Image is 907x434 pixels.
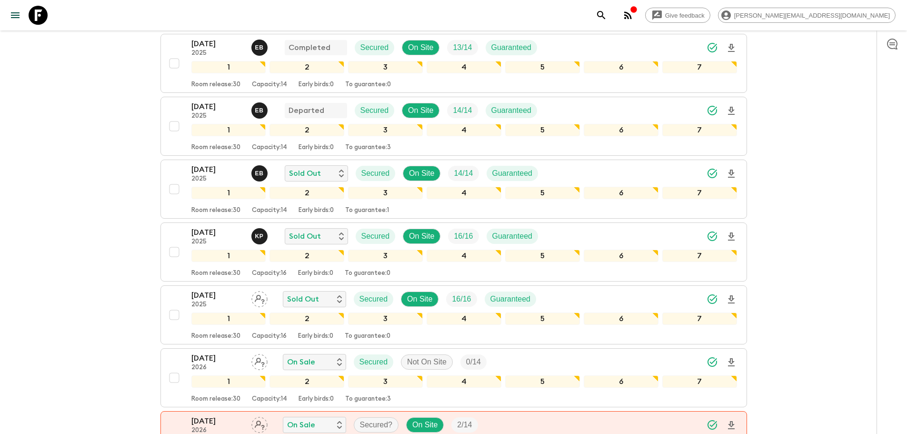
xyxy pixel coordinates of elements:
[191,101,244,112] p: [DATE]
[191,333,240,340] p: Room release: 30
[191,415,244,427] p: [DATE]
[584,124,658,136] div: 6
[160,97,747,156] button: [DATE]2025Erild BallaDepartedSecuredOn SiteTrip FillGuaranteed1234567Room release:30Capacity:14Ea...
[453,42,472,53] p: 13 / 14
[191,112,244,120] p: 2025
[446,292,477,307] div: Trip Fill
[252,395,287,403] p: Capacity: 14
[505,61,580,73] div: 5
[453,105,472,116] p: 14 / 14
[191,81,240,89] p: Room release: 30
[348,313,423,325] div: 3
[299,207,334,214] p: Early birds: 0
[160,348,747,407] button: [DATE]2026Assign pack leaderOn SaleSecuredNot On SiteTrip Fill1234567Room release:30Capacity:14Ea...
[251,357,268,364] span: Assign pack leader
[729,12,895,19] span: [PERSON_NAME][EMAIL_ADDRESS][DOMAIN_NAME]
[269,124,344,136] div: 2
[707,293,718,305] svg: Synced Successfully
[662,124,737,136] div: 7
[348,375,423,388] div: 3
[490,293,531,305] p: Guaranteed
[726,420,737,431] svg: Download Onboarding
[345,81,391,89] p: To guarantee: 0
[492,168,533,179] p: Guaranteed
[584,250,658,262] div: 6
[269,61,344,73] div: 2
[252,270,287,277] p: Capacity: 16
[345,395,391,403] p: To guarantee: 3
[584,375,658,388] div: 6
[360,105,389,116] p: Secured
[403,166,440,181] div: On Site
[726,231,737,242] svg: Download Onboarding
[191,395,240,403] p: Room release: 30
[491,105,532,116] p: Guaranteed
[505,250,580,262] div: 5
[251,294,268,302] span: Assign pack leader
[348,250,423,262] div: 3
[191,313,266,325] div: 1
[356,166,396,181] div: Secured
[298,333,333,340] p: Early birds: 0
[6,6,25,25] button: menu
[355,103,395,118] div: Secured
[251,42,269,50] span: Erild Balla
[251,105,269,113] span: Erild Balla
[345,333,390,340] p: To guarantee: 0
[726,105,737,117] svg: Download Onboarding
[160,160,747,219] button: [DATE]2025Erild BallaSold OutSecuredOn SiteTrip FillGuaranteed1234567Room release:30Capacity:14Ea...
[505,375,580,388] div: 5
[160,285,747,344] button: [DATE]2025Assign pack leaderSold OutSecuredOn SiteTrip FillGuaranteed1234567Room release:30Capaci...
[191,187,266,199] div: 1
[401,354,453,370] div: Not On Site
[584,187,658,199] div: 6
[356,229,396,244] div: Secured
[191,144,240,151] p: Room release: 30
[409,231,434,242] p: On Site
[348,187,423,199] div: 3
[584,61,658,73] div: 6
[251,231,269,239] span: Kostandin Pula
[251,168,269,176] span: Erild Balla
[191,238,244,246] p: 2025
[354,354,394,370] div: Secured
[584,313,658,325] div: 6
[707,105,718,116] svg: Synced Successfully
[191,164,244,175] p: [DATE]
[505,313,580,325] div: 5
[345,270,390,277] p: To guarantee: 0
[191,364,244,372] p: 2026
[251,165,269,182] button: EB
[191,38,244,50] p: [DATE]
[408,105,433,116] p: On Site
[191,375,266,388] div: 1
[299,395,334,403] p: Early birds: 0
[289,231,321,242] p: Sold Out
[409,168,434,179] p: On Site
[191,227,244,238] p: [DATE]
[252,144,287,151] p: Capacity: 14
[726,294,737,305] svg: Download Onboarding
[427,313,501,325] div: 4
[726,168,737,180] svg: Download Onboarding
[191,124,266,136] div: 1
[707,231,718,242] svg: Synced Successfully
[492,231,533,242] p: Guaranteed
[287,419,315,431] p: On Sale
[354,292,394,307] div: Secured
[191,207,240,214] p: Room release: 30
[662,375,737,388] div: 7
[269,187,344,199] div: 2
[299,81,334,89] p: Early birds: 0
[454,231,473,242] p: 16 / 16
[505,187,580,199] div: 5
[407,356,447,368] p: Not On Site
[718,8,896,23] div: [PERSON_NAME][EMAIL_ADDRESS][DOMAIN_NAME]
[252,207,287,214] p: Capacity: 14
[361,231,390,242] p: Secured
[191,175,244,183] p: 2025
[662,187,737,199] div: 7
[299,144,334,151] p: Early birds: 0
[191,50,244,57] p: 2025
[345,207,389,214] p: To guarantee: 1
